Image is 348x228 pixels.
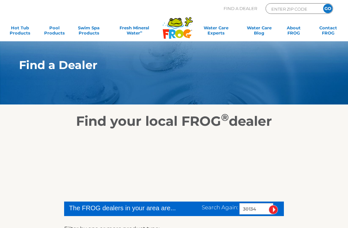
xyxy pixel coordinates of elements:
a: Hot TubProducts [6,25,33,38]
h1: Find a Dealer [19,59,306,72]
a: AboutFROG [280,25,307,38]
a: Water CareBlog [246,25,273,38]
input: Submit [269,205,278,214]
sup: ® [221,111,229,124]
a: Fresh MineralWater∞ [110,25,159,38]
p: Find A Dealer [224,3,257,14]
a: ContactFROG [315,25,342,38]
input: GO [323,4,333,13]
h2: Find your local FROG dealer [9,113,339,129]
span: Search Again: [202,204,238,211]
div: The FROG dealers in your area are... [69,203,176,213]
input: Zip Code Form [271,5,314,13]
a: Swim SpaProducts [75,25,102,38]
a: PoolProducts [41,25,68,38]
sup: ∞ [140,30,142,34]
a: Water CareExperts [194,25,238,38]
